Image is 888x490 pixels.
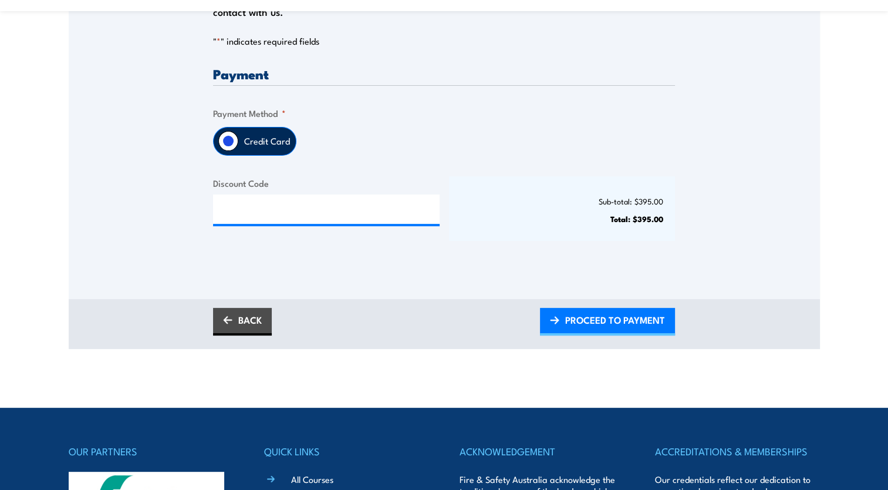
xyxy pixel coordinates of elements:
p: " " indicates required fields [213,35,675,47]
legend: Payment Method [213,106,286,120]
h4: ACCREDITATIONS & MEMBERSHIPS [655,443,819,459]
h4: ACKNOWLEDGEMENT [460,443,624,459]
h4: OUR PARTNERS [69,443,233,459]
label: Discount Code [213,176,440,190]
a: PROCEED TO PAYMENT [540,308,675,335]
a: BACK [213,308,272,335]
span: PROCEED TO PAYMENT [565,304,665,335]
p: Sub-total: $395.00 [461,197,664,206]
h3: Payment [213,67,675,80]
h4: QUICK LINKS [264,443,428,459]
a: All Courses [291,473,333,485]
strong: Total: $395.00 [610,213,663,224]
label: Credit Card [238,127,296,155]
